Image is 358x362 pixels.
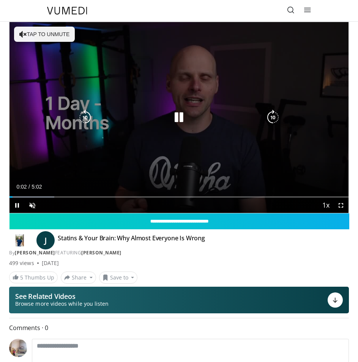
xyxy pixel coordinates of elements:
span: 499 views [9,259,34,267]
button: Save to [99,271,138,284]
p: See Related Videos [15,292,109,300]
video-js: Video Player [9,22,349,213]
div: By FEATURING [9,249,349,256]
button: Unmute [25,198,40,213]
a: [PERSON_NAME] [15,249,55,256]
img: VuMedi Logo [47,7,87,14]
span: Browse more videos while you listen [15,300,109,308]
button: Fullscreen [333,198,349,213]
span: 0:02 [16,184,27,190]
button: See Related Videos Browse more videos while you listen [9,287,349,313]
span: 5:02 [32,184,42,190]
a: J [36,231,55,249]
button: Pause [9,198,25,213]
div: [DATE] [42,259,59,267]
button: Tap to unmute [14,27,75,42]
span: Comments 0 [9,323,349,333]
a: [PERSON_NAME] [81,249,121,256]
button: Share [61,271,96,284]
a: 5 Thumbs Up [9,271,58,283]
div: Progress Bar [9,196,349,198]
button: Playback Rate [318,198,333,213]
img: Avatar [9,339,27,357]
img: Dr. Jordan Rennicke [9,234,30,246]
span: 5 [20,274,23,281]
h4: Statins & Your Brain: Why Almost Everyone Is Wrong [58,234,205,246]
span: / [28,184,30,190]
